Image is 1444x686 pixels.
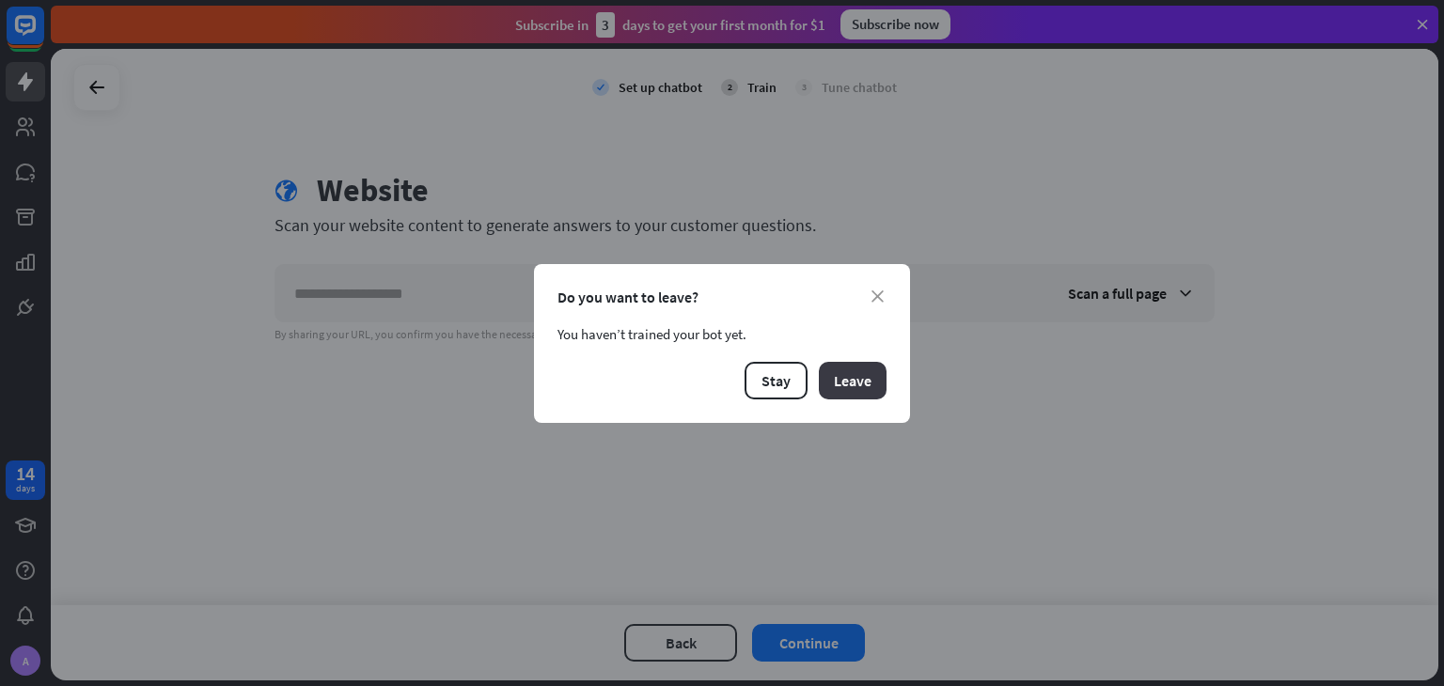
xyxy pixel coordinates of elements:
[819,362,887,399] button: Leave
[745,362,808,399] button: Stay
[871,290,884,303] i: close
[557,288,887,306] div: Do you want to leave?
[557,325,887,343] div: You haven’t trained your bot yet.
[15,8,71,64] button: Open LiveChat chat widget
